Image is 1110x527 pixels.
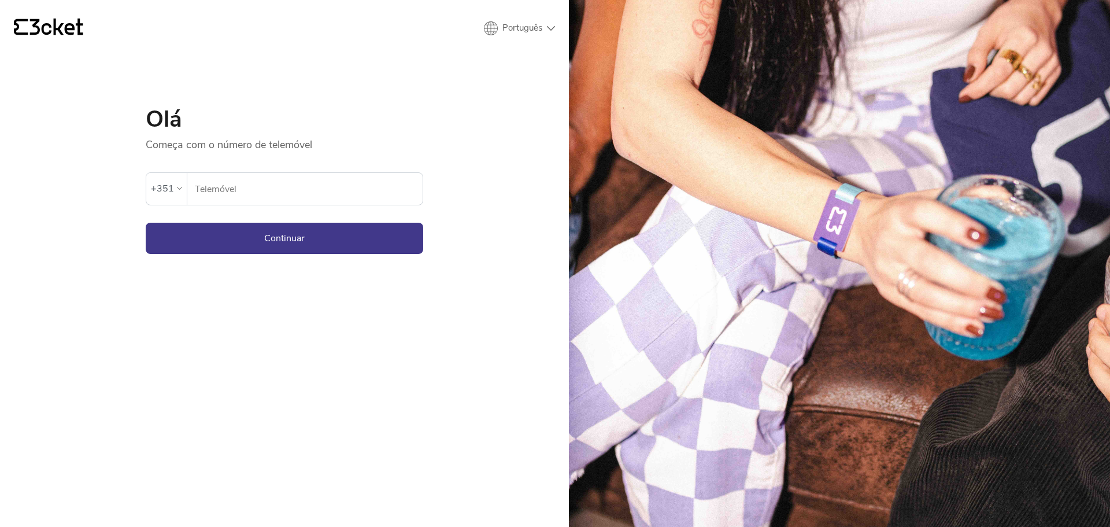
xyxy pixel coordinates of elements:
input: Telemóvel [194,173,423,205]
p: Começa com o número de telemóvel [146,131,423,152]
a: {' '} [14,19,83,38]
button: Continuar [146,223,423,254]
label: Telemóvel [187,173,423,205]
div: +351 [151,180,174,197]
h1: Olá [146,108,423,131]
g: {' '} [14,19,28,35]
